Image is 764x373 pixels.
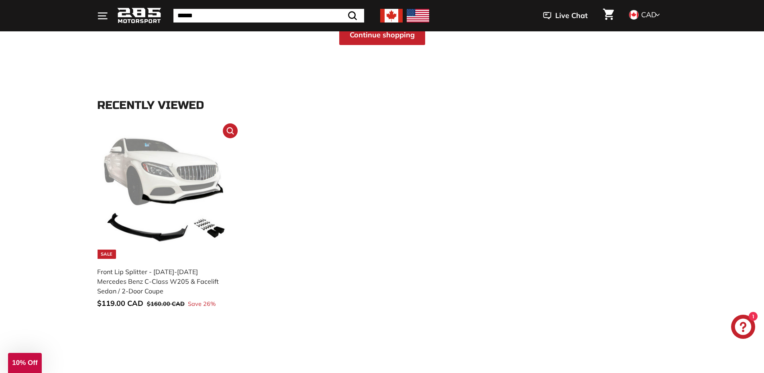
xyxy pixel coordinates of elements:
[8,353,42,373] div: 10% Off
[598,2,619,29] a: Cart
[97,267,226,296] div: Front Lip Splitter - [DATE]-[DATE] Mercedes Benz C-Class W205 & Facelift Sedan / 2-Door Coupe
[102,133,228,259] img: front lip mercedes w205
[147,300,185,307] span: $160.00 CAD
[339,25,425,45] a: Continue shopping
[97,299,143,308] span: $119.00 CAD
[555,10,588,21] span: Live Chat
[97,99,667,112] div: Recently viewed
[97,127,234,316] a: Sale front lip mercedes w205 Front Lip Splitter - [DATE]-[DATE] Mercedes Benz C-Class W205 & Face...
[641,10,656,19] span: CAD
[117,6,161,25] img: Logo_285_Motorsport_areodynamics_components
[729,315,758,341] inbox-online-store-chat: Shopify online store chat
[98,250,116,259] div: Sale
[533,6,598,26] button: Live Chat
[173,9,364,23] input: Search
[188,300,216,309] span: Save 26%
[12,359,37,367] span: 10% Off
